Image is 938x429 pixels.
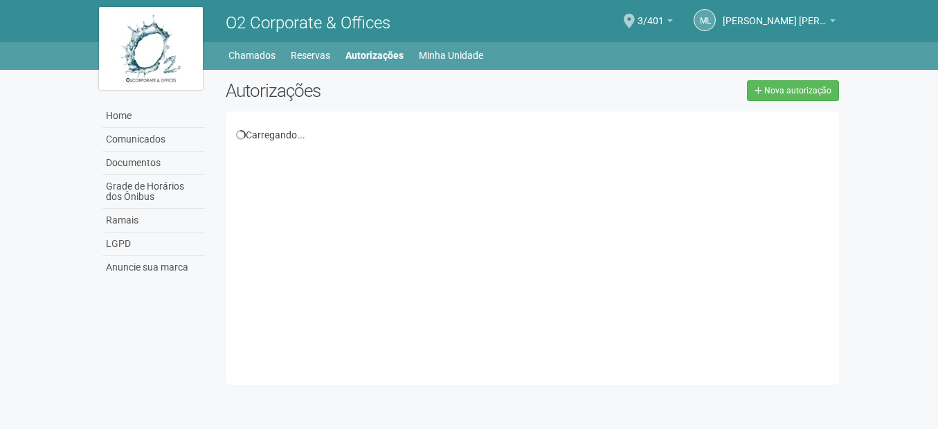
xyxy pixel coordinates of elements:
[102,104,205,128] a: Home
[638,2,664,26] span: 3/401
[226,13,390,33] span: O2 Corporate & Offices
[102,128,205,152] a: Comunicados
[638,17,673,28] a: 3/401
[291,46,330,65] a: Reservas
[764,86,831,95] span: Nova autorização
[102,152,205,175] a: Documentos
[102,209,205,232] a: Ramais
[99,7,203,90] img: logo.jpg
[236,129,829,141] div: Carregando...
[102,175,205,209] a: Grade de Horários dos Ônibus
[226,80,522,101] h2: Autorizações
[102,232,205,256] a: LGPD
[345,46,404,65] a: Autorizações
[102,256,205,279] a: Anuncie sua marca
[747,80,839,101] a: Nova autorização
[228,46,276,65] a: Chamados
[723,2,827,26] span: Michele Lima de Gondra
[723,17,836,28] a: [PERSON_NAME] [PERSON_NAME]
[694,9,716,31] a: ML
[419,46,483,65] a: Minha Unidade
